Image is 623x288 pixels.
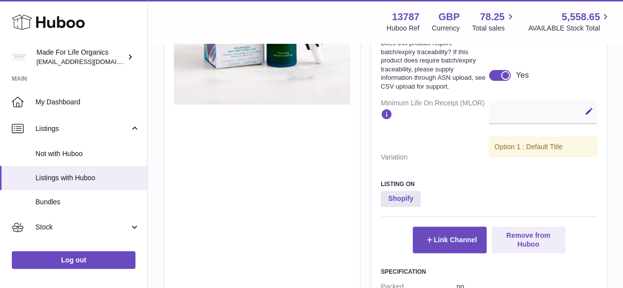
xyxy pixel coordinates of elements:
dt: Is Batched [381,26,489,95]
strong: 13787 [392,10,420,24]
span: Total sales [472,24,516,33]
dt: Minimum Life On Receipt (MLOR) [381,95,489,128]
a: 5,558.65 AVAILABLE Stock Total [528,10,611,33]
dt: Variation [381,149,489,166]
strong: GBP [438,10,459,24]
div: Option 1 : Default Title [489,137,597,157]
strong: Does this product require batch/expiry traceability? If this product does require batch/expiry tr... [381,39,487,91]
span: AVAILABLE Stock Total [528,24,611,33]
span: My Dashboard [35,97,140,107]
strong: Shopify [381,191,421,207]
span: [EMAIL_ADDRESS][DOMAIN_NAME] [36,58,145,65]
h3: Specification [381,268,597,276]
span: 5,558.65 [561,10,600,24]
div: Currency [432,24,460,33]
span: Not with Huboo [35,149,140,159]
img: internalAdmin-13787@internal.huboo.com [12,50,27,64]
span: Listings [35,124,130,133]
div: Huboo Ref [387,24,420,33]
button: Link Channel [413,226,487,253]
div: Yes [516,70,528,81]
h3: Listing On [381,180,597,188]
button: Remove from Huboo [492,226,565,253]
div: Made For Life Organics [36,48,125,66]
span: Listings with Huboo [35,173,140,183]
a: Log out [12,251,135,269]
span: Stock [35,223,130,232]
span: Bundles [35,197,140,207]
span: 78.25 [480,10,504,24]
a: 78.25 Total sales [472,10,516,33]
